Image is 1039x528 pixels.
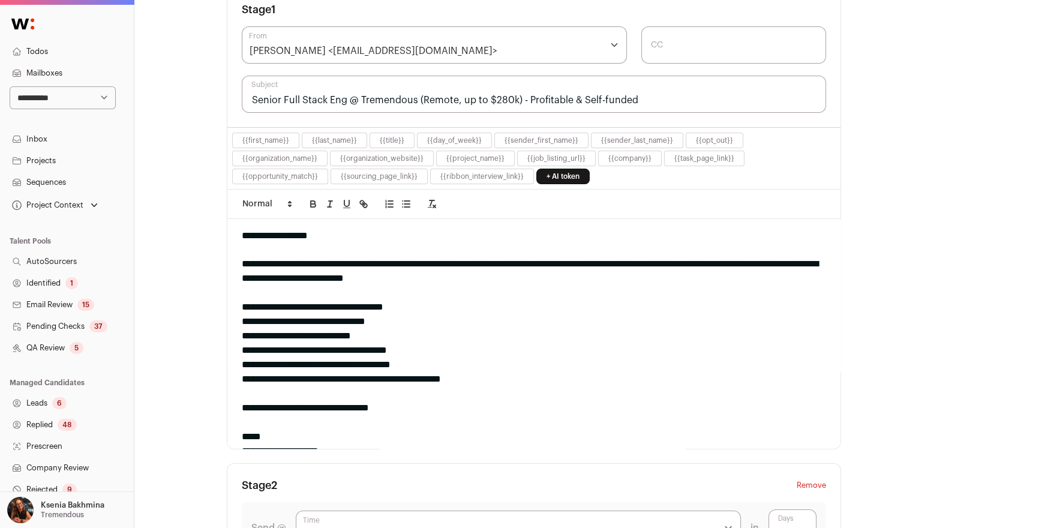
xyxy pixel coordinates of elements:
button: {{organization_website}} [340,154,424,163]
button: {{organization_name}} [242,154,317,163]
p: Ksenia Bakhmina [41,500,104,510]
input: Subject [242,76,826,113]
div: 15 [77,299,94,311]
button: {{sourcing_page_link}} [341,172,418,181]
button: {{task_page_link}} [674,154,734,163]
img: 13968079-medium_jpg [7,497,34,523]
div: 1 [65,277,78,289]
button: Remove [797,478,826,493]
button: Open dropdown [5,497,107,523]
button: {{opportunity_match}} [242,172,318,181]
input: CC [641,26,827,64]
button: {{title}} [380,136,404,145]
img: Wellfound [5,12,41,36]
a: + AI token [536,169,590,184]
div: Project Context [10,200,83,210]
span: 2 [271,480,277,491]
button: {{job_listing_url}} [527,154,585,163]
button: {{project_name}} [446,154,505,163]
div: [PERSON_NAME] <[EMAIL_ADDRESS][DOMAIN_NAME]> [250,44,497,58]
div: 9 [62,484,77,496]
button: {{day_of_week}} [427,136,482,145]
div: 48 [58,419,77,431]
button: {{first_name}} [242,136,289,145]
span: 1 [271,4,276,15]
div: 37 [89,320,107,332]
div: 5 [70,342,83,354]
div: 6 [52,397,67,409]
button: {{sender_last_name}} [601,136,673,145]
h3: Stage [242,478,277,493]
button: {{opt_out}} [696,136,733,145]
p: Tremendous [41,510,84,520]
button: Open dropdown [10,197,100,214]
button: {{sender_first_name}} [505,136,578,145]
button: {{ribbon_interview_link}} [440,172,524,181]
button: {{company}} [608,154,651,163]
h3: Stage [242,2,276,17]
button: {{last_name}} [312,136,357,145]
